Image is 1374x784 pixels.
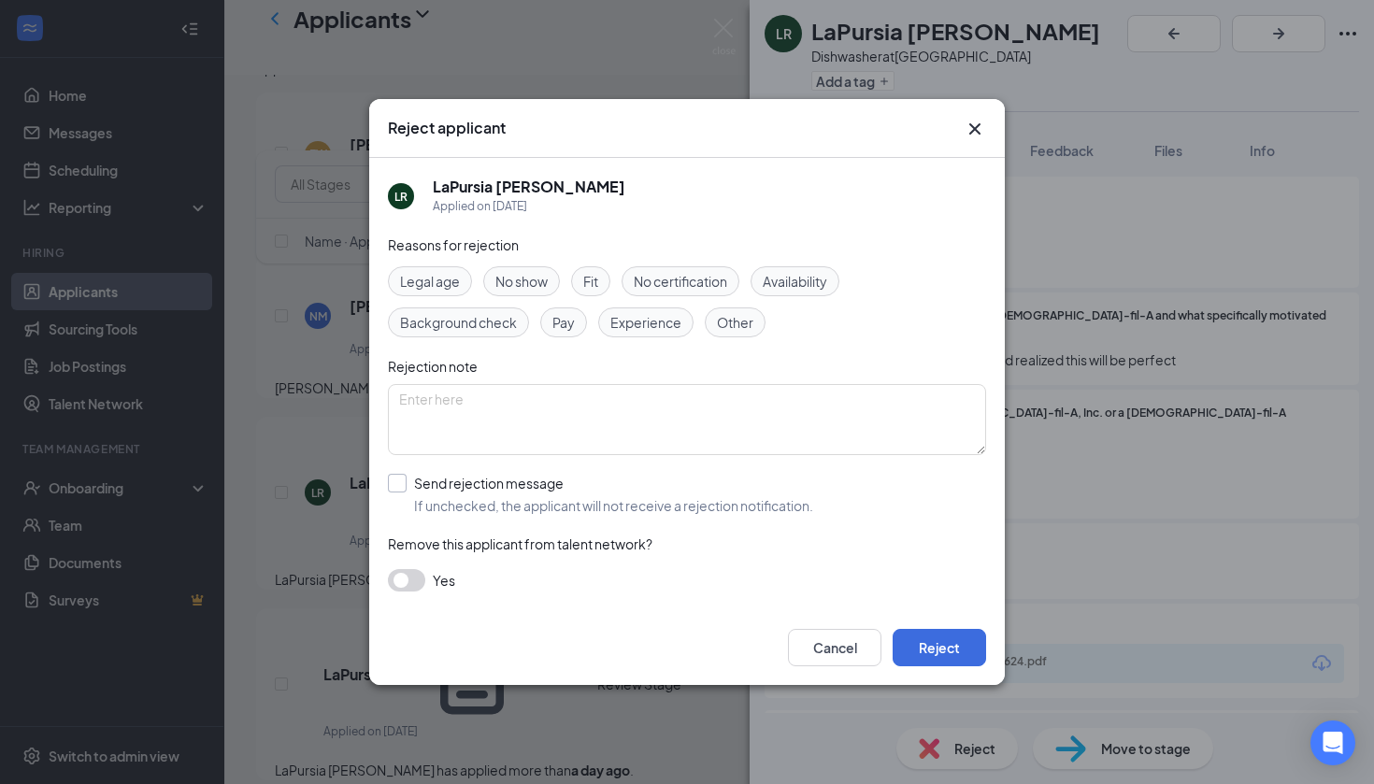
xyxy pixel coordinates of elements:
[964,118,986,140] button: Close
[433,197,625,216] div: Applied on [DATE]
[717,312,753,333] span: Other
[433,177,625,197] h5: LaPursia [PERSON_NAME]
[583,271,598,292] span: Fit
[388,118,506,138] h3: Reject applicant
[610,312,681,333] span: Experience
[552,312,575,333] span: Pay
[964,118,986,140] svg: Cross
[495,271,548,292] span: No show
[400,271,460,292] span: Legal age
[388,535,652,552] span: Remove this applicant from talent network?
[763,271,827,292] span: Availability
[394,189,408,205] div: LR
[634,271,727,292] span: No certification
[893,629,986,666] button: Reject
[433,569,455,592] span: Yes
[400,312,517,333] span: Background check
[388,358,478,375] span: Rejection note
[1310,720,1355,765] div: Open Intercom Messenger
[788,629,881,666] button: Cancel
[388,236,519,253] span: Reasons for rejection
